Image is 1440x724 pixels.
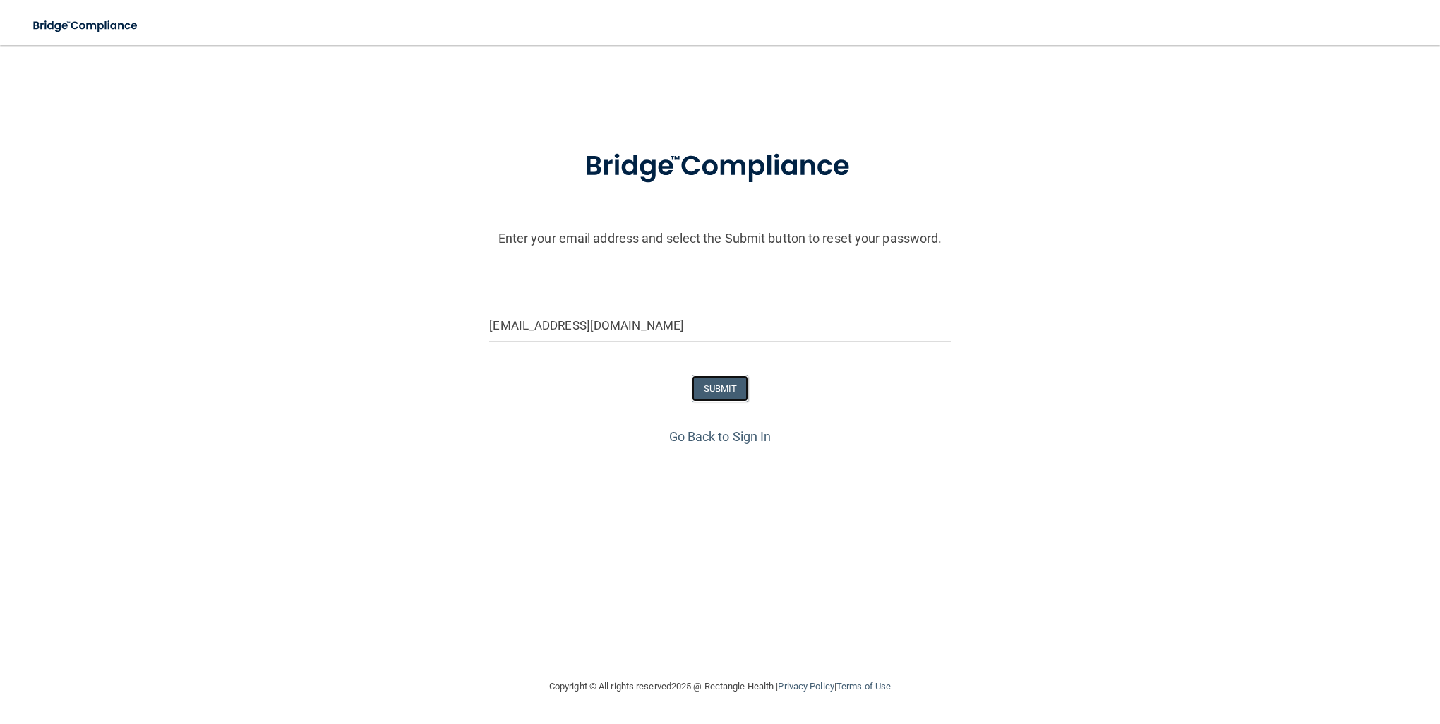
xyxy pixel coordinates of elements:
[556,130,884,203] img: bridge_compliance_login_screen.278c3ca4.svg
[489,310,950,342] input: Email
[669,429,772,444] a: Go Back to Sign In
[21,11,151,40] img: bridge_compliance_login_screen.278c3ca4.svg
[778,681,834,692] a: Privacy Policy
[836,681,891,692] a: Terms of Use
[462,664,978,709] div: Copyright © All rights reserved 2025 @ Rectangle Health | |
[692,375,749,402] button: SUBMIT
